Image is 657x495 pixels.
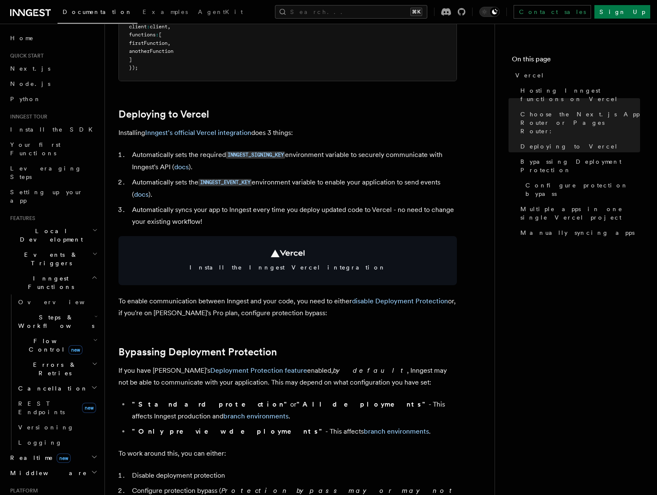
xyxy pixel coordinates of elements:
a: INNGEST_EVENT_KEY [198,178,252,186]
button: Events & Triggers [7,247,99,271]
button: Middleware [7,465,99,481]
span: Your first Functions [10,141,60,157]
a: Install the Inngest Vercel integration [118,236,457,285]
span: ] [129,57,132,63]
a: INNGEST_SIGNING_KEY [226,151,285,159]
button: Realtimenew [7,450,99,465]
span: Hosting Inngest functions on Vercel [520,86,640,103]
button: Inngest Functions [7,271,99,294]
span: Manually syncing apps [520,228,635,237]
span: Overview [18,299,105,305]
strong: "Only preview deployments" [132,427,325,435]
span: Multiple apps in one single Vercel project [520,205,640,222]
span: Python [10,96,41,102]
a: Your first Functions [7,137,99,161]
a: Bypassing Deployment Protection [118,346,277,358]
span: }); [129,65,138,71]
a: disable Deployment Protection [352,297,448,305]
span: client [150,24,168,30]
a: Setting up your app [7,184,99,208]
a: Documentation [58,3,137,24]
span: Platform [7,487,38,494]
a: Sign Up [594,5,650,19]
button: Steps & Workflows [15,310,99,333]
span: new [82,403,96,413]
button: Flow Controlnew [15,333,99,357]
a: Leveraging Steps [7,161,99,184]
div: Inngest Functions [7,294,99,450]
strong: "All deployments" [297,400,429,408]
a: Manually syncing apps [517,225,640,240]
span: Vercel [515,71,544,80]
p: If you have [PERSON_NAME]'s enabled, , Inngest may not be able to communicate with your applicati... [118,365,457,388]
span: [ [159,32,162,38]
span: Errors & Retries [15,360,92,377]
button: Toggle dark mode [479,7,500,17]
span: Next.js [10,65,50,72]
a: docs [134,190,148,198]
li: - This affects . [129,426,457,437]
a: Versioning [15,420,99,435]
span: Events & Triggers [7,250,92,267]
a: branch environments [223,412,289,420]
span: Versioning [18,424,74,431]
span: : [147,24,150,30]
a: Inngest's official Vercel integration [145,129,251,137]
span: Bypassing Deployment Protection [520,157,640,174]
span: Node.js [10,80,50,87]
kbd: ⌘K [410,8,422,16]
a: Install the SDK [7,122,99,137]
button: Local Development [7,223,99,247]
span: Documentation [63,8,132,15]
span: , [168,40,170,46]
a: Choose the Next.js App Router or Pages Router: [517,107,640,139]
span: Install the SDK [10,126,98,133]
a: Python [7,91,99,107]
span: Examples [143,8,188,15]
a: Bypassing Deployment Protection [517,154,640,178]
a: Overview [15,294,99,310]
em: by default [333,366,407,374]
span: : [156,32,159,38]
span: , [168,24,170,30]
span: Inngest Functions [7,274,91,291]
code: INNGEST_EVENT_KEY [198,179,252,186]
li: Disable deployment protection [129,470,457,481]
span: AgentKit [198,8,243,15]
a: Multiple apps in one single Vercel project [517,201,640,225]
span: Home [10,34,34,42]
span: Inngest tour [7,113,47,120]
a: Configure protection bypass [522,178,640,201]
span: Configure protection bypass [525,181,640,198]
span: client [129,24,147,30]
a: Vercel [512,68,640,83]
li: or - This affects Inngest production and . [129,399,457,422]
span: Features [7,215,35,222]
li: Automatically sets the environment variable to enable your application to send events ( ). [129,176,457,201]
span: Choose the Next.js App Router or Pages Router: [520,110,640,135]
span: Flow Control [15,337,93,354]
a: REST Endpointsnew [15,396,99,420]
a: branch environments [364,427,429,435]
span: Quick start [7,52,44,59]
span: Deploying to Vercel [520,142,618,151]
span: Setting up your app [10,189,83,204]
span: Leveraging Steps [10,165,82,180]
span: Logging [18,439,62,446]
a: docs [174,163,189,171]
a: Examples [137,3,193,23]
strong: "Standard protection" [132,400,290,408]
a: Hosting Inngest functions on Vercel [517,83,640,107]
span: functions [129,32,156,38]
span: new [57,454,71,463]
span: Cancellation [15,384,88,393]
span: new [69,345,82,355]
a: AgentKit [193,3,248,23]
span: REST Endpoints [18,400,65,415]
span: Middleware [7,469,87,477]
p: To enable communication between Inngest and your code, you need to either or, if you're on [PERSO... [118,295,457,319]
span: Install the Inngest Vercel integration [129,263,447,272]
button: Search...⌘K [275,5,427,19]
button: Errors & Retries [15,357,99,381]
